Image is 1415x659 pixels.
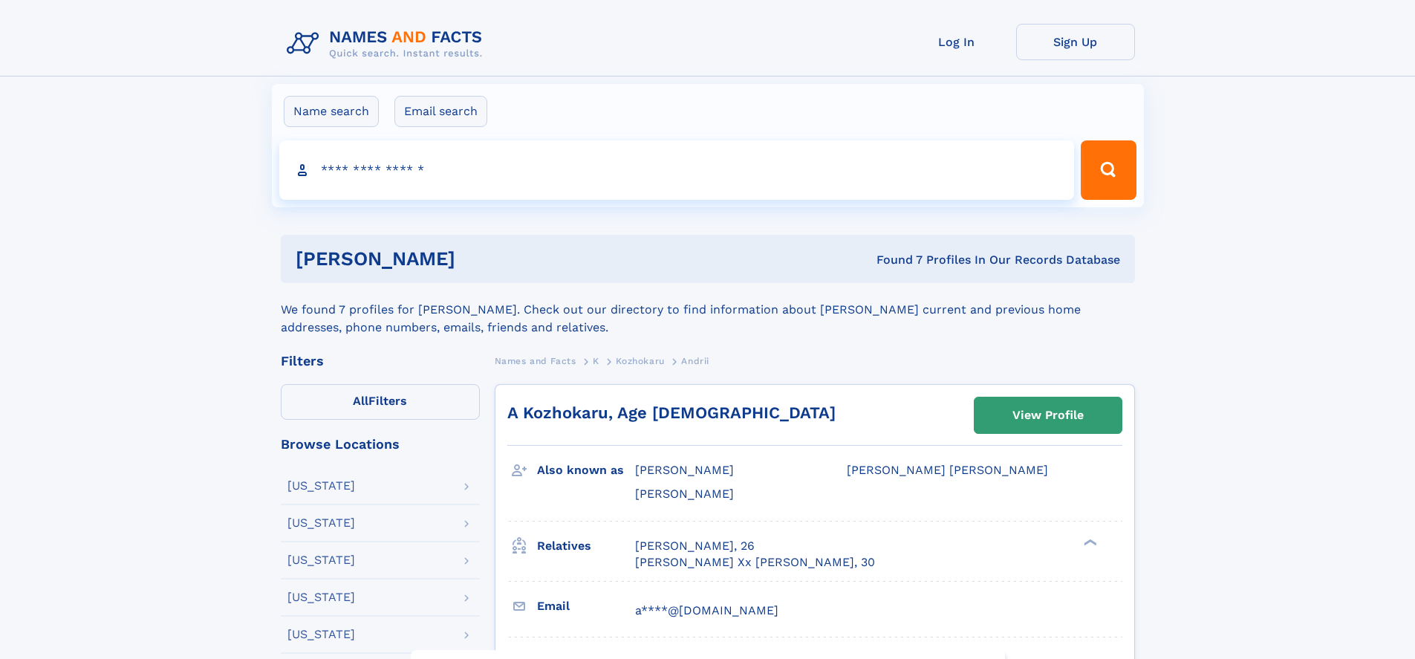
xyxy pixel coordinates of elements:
[537,594,635,619] h3: Email
[616,356,664,366] span: Kozhokaru
[1012,398,1084,432] div: View Profile
[281,354,480,368] div: Filters
[281,283,1135,337] div: We found 7 profiles for [PERSON_NAME]. Check out our directory to find information about [PERSON_...
[1081,140,1136,200] button: Search Button
[287,591,355,603] div: [US_STATE]
[537,533,635,559] h3: Relatives
[353,394,368,408] span: All
[507,403,836,422] a: A Kozhokaru, Age [DEMOGRAPHIC_DATA]
[287,480,355,492] div: [US_STATE]
[279,140,1075,200] input: search input
[281,384,480,420] label: Filters
[666,252,1120,268] div: Found 7 Profiles In Our Records Database
[281,24,495,64] img: Logo Names and Facts
[681,356,709,366] span: Andrii
[495,351,576,370] a: Names and Facts
[635,487,734,501] span: [PERSON_NAME]
[287,629,355,640] div: [US_STATE]
[1080,537,1098,547] div: ❯
[593,356,599,366] span: K
[616,351,664,370] a: Kozhokaru
[287,517,355,529] div: [US_STATE]
[296,250,666,268] h1: [PERSON_NAME]
[975,397,1122,433] a: View Profile
[1016,24,1135,60] a: Sign Up
[281,438,480,451] div: Browse Locations
[635,463,734,477] span: [PERSON_NAME]
[897,24,1016,60] a: Log In
[287,554,355,566] div: [US_STATE]
[593,351,599,370] a: K
[635,538,755,554] a: [PERSON_NAME], 26
[635,554,875,571] a: [PERSON_NAME] Xx [PERSON_NAME], 30
[537,458,635,483] h3: Also known as
[394,96,487,127] label: Email search
[284,96,379,127] label: Name search
[847,463,1048,477] span: [PERSON_NAME] [PERSON_NAME]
